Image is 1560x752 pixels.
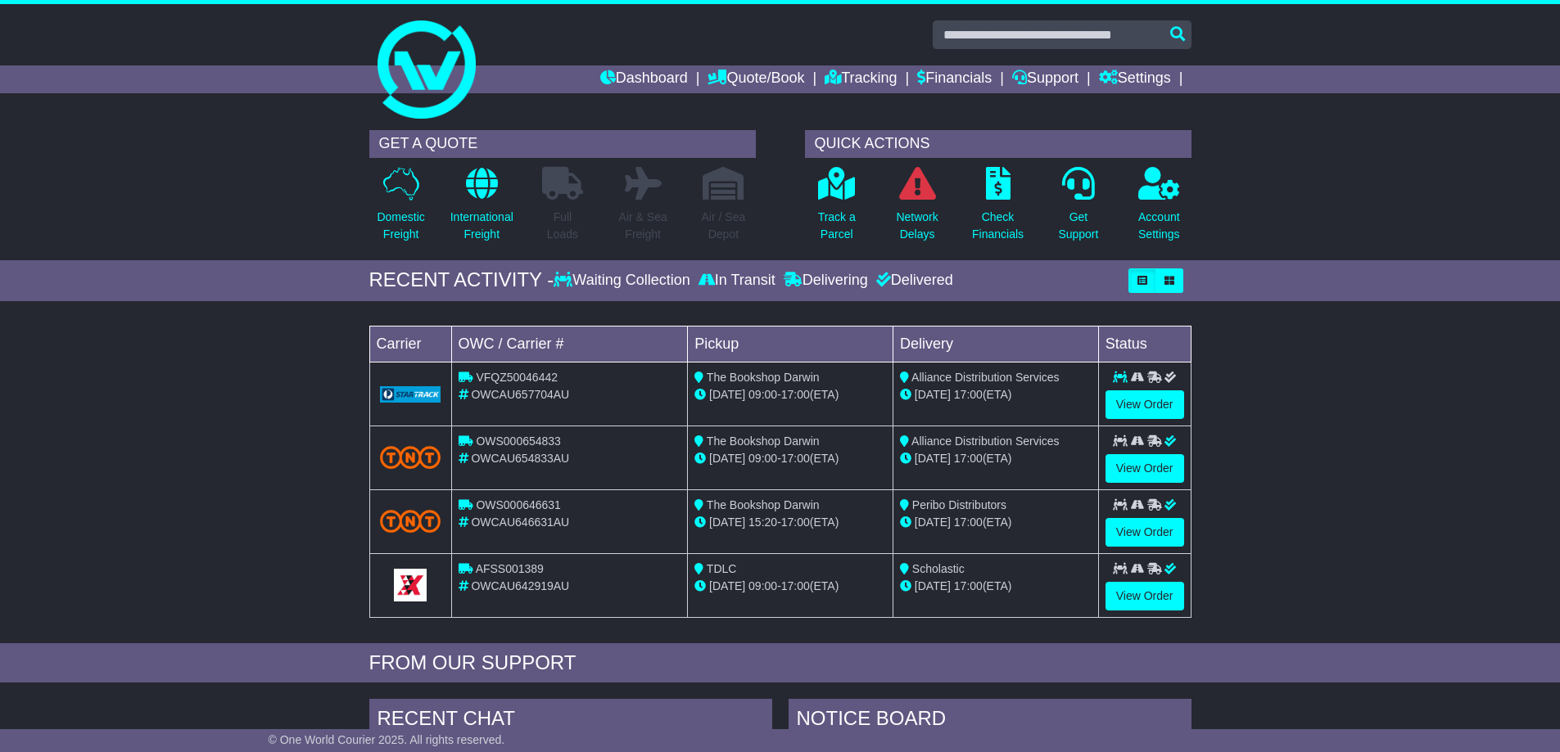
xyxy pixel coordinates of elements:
[789,699,1191,743] div: NOTICE BOARD
[369,268,554,292] div: RECENT ACTIVITY -
[911,371,1060,384] span: Alliance Distribution Services
[1012,65,1078,93] a: Support
[476,435,561,448] span: OWS000654833
[380,446,441,468] img: TNT_Domestic.png
[900,450,1092,467] div: (ETA)
[369,130,756,158] div: GET A QUOTE
[900,514,1092,531] div: (ETA)
[915,516,951,529] span: [DATE]
[900,578,1092,595] div: (ETA)
[896,209,938,243] p: Network Delays
[394,569,427,601] img: GetCarrierServiceLogo
[781,388,810,401] span: 17:00
[369,699,772,743] div: RECENT CHAT
[709,516,745,529] span: [DATE]
[1137,166,1181,252] a: AccountSettings
[915,388,951,401] span: [DATE]
[688,326,893,362] td: Pickup
[748,452,777,465] span: 09:00
[954,516,983,529] span: 17:00
[1138,209,1180,243] p: Account Settings
[709,452,745,465] span: [DATE]
[707,498,820,511] span: The Bookshop Darwin
[451,326,688,362] td: OWC / Carrier #
[872,272,953,290] div: Delivered
[954,388,983,401] span: 17:00
[818,209,856,243] p: Track a Parcel
[377,209,424,243] p: Domestic Freight
[1057,166,1099,252] a: GetSupport
[912,562,965,575] span: Scholastic
[376,166,425,252] a: DomesticFreight
[915,452,951,465] span: [DATE]
[780,272,872,290] div: Delivering
[471,452,569,465] span: OWCAU654833AU
[380,386,441,403] img: GetCarrierServiceLogo
[707,371,820,384] span: The Bookshop Darwin
[748,516,777,529] span: 15:20
[694,386,886,403] div: - (ETA)
[476,562,544,575] span: AFSS001389
[781,452,810,465] span: 17:00
[380,510,441,532] img: TNT_Domestic.png
[694,514,886,531] div: - (ETA)
[600,65,688,93] a: Dashboard
[471,579,569,592] span: OWCAU642919AU
[554,272,694,290] div: Waiting Collection
[893,326,1098,362] td: Delivery
[707,562,737,575] span: TDLC
[748,579,777,592] span: 09:00
[542,209,583,243] p: Full Loads
[476,371,558,384] span: VFQZ50046442
[817,166,857,252] a: Track aParcel
[917,65,992,93] a: Financials
[954,452,983,465] span: 17:00
[1106,582,1184,610] a: View Order
[269,733,505,746] span: © One World Courier 2025. All rights reserved.
[912,498,1006,511] span: Peribo Distributors
[369,651,1191,675] div: FROM OUR SUPPORT
[694,450,886,467] div: - (ETA)
[1106,390,1184,419] a: View Order
[971,166,1024,252] a: CheckFinancials
[781,579,810,592] span: 17:00
[748,388,777,401] span: 09:00
[709,388,745,401] span: [DATE]
[707,435,820,448] span: The Bookshop Darwin
[708,65,804,93] a: Quote/Book
[450,209,513,243] p: International Freight
[476,498,561,511] span: OWS000646631
[954,579,983,592] span: 17:00
[369,326,451,362] td: Carrier
[1058,209,1098,243] p: Get Support
[911,435,1060,448] span: Alliance Distribution Services
[1106,518,1184,547] a: View Order
[702,209,746,243] p: Air / Sea Depot
[805,130,1191,158] div: QUICK ACTIONS
[1106,454,1184,483] a: View Order
[972,209,1024,243] p: Check Financials
[781,516,810,529] span: 17:00
[694,272,780,290] div: In Transit
[1099,65,1171,93] a: Settings
[895,166,938,252] a: NetworkDelays
[619,209,667,243] p: Air & Sea Freight
[1098,326,1191,362] td: Status
[450,166,514,252] a: InternationalFreight
[825,65,897,93] a: Tracking
[900,386,1092,403] div: (ETA)
[709,579,745,592] span: [DATE]
[471,388,569,401] span: OWCAU657704AU
[694,578,886,595] div: - (ETA)
[915,579,951,592] span: [DATE]
[471,516,569,529] span: OWCAU646631AU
